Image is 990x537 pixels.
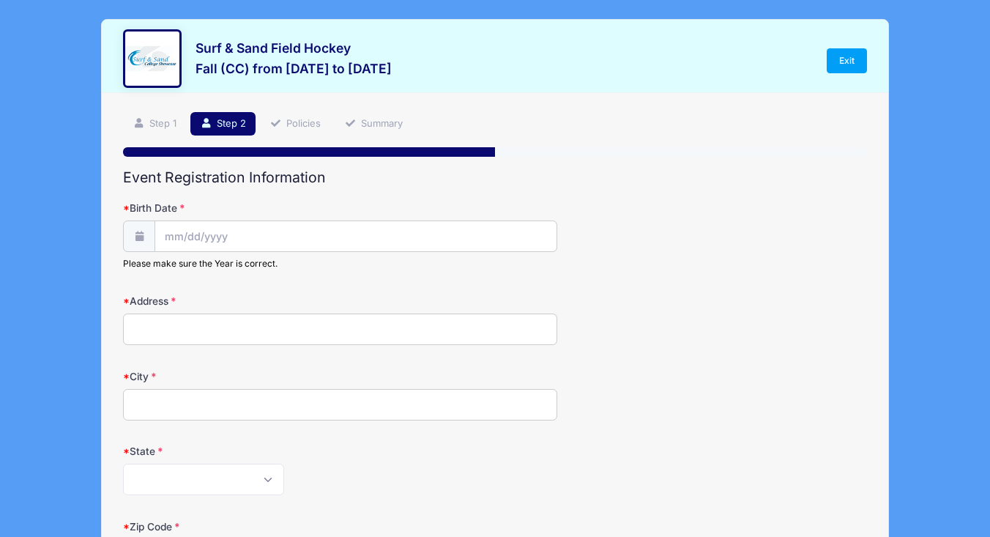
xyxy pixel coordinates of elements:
[123,294,371,308] label: Address
[123,519,371,534] label: Zip Code
[155,221,557,252] input: mm/dd/yyyy
[123,201,371,215] label: Birth Date
[123,444,371,459] label: State
[260,112,330,136] a: Policies
[827,48,868,73] a: Exit
[196,61,392,76] h3: Fall (CC) from [DATE] to [DATE]
[123,169,867,186] h2: Event Registration Information
[123,112,186,136] a: Step 1
[123,369,371,384] label: City
[123,257,557,270] div: Please make sure the Year is correct.
[335,112,413,136] a: Summary
[196,40,392,56] h3: Surf & Sand Field Hockey
[190,112,256,136] a: Step 2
